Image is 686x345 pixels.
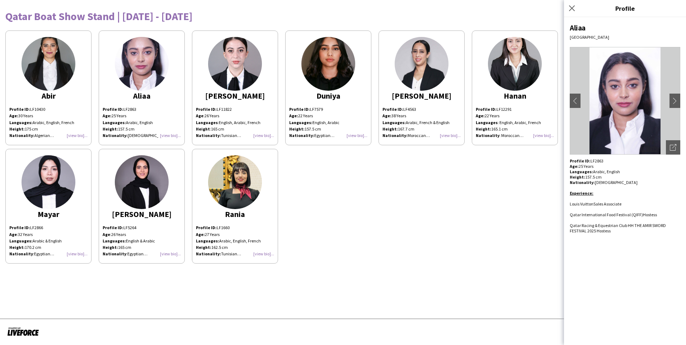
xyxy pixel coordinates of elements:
strong: Nationality: [196,251,221,256]
p: LF2863 [103,106,181,113]
li: Qatar Racing & Equestrian Club HH THE AMIR SWORD FESTIVAL 2025 Hostess [570,223,680,233]
span: : [9,232,18,237]
strong: Languages: [103,238,126,244]
b: Age [9,232,17,237]
p: 22 Years English, Arabic 157.5 cm Egyptian [289,113,367,139]
img: Powered by Liveforce [7,326,39,336]
strong: Nationality: [9,133,34,138]
img: thumb-fc3e0976-9115-4af5-98af-bfaaaaa2f1cd.jpg [22,37,75,91]
strong: Height: [382,126,398,132]
div: [PERSON_NAME] [382,93,461,99]
span: : [103,232,111,237]
span: : [196,126,211,132]
strong: Height: [289,126,305,132]
div: Aliaa [103,93,181,99]
strong: Nationality: [103,133,128,138]
strong: Languages: [382,120,406,125]
img: thumb-ae90b02f-0bb0-4213-b908-a8d1efd67100.jpg [208,155,262,209]
span: 26 Years [111,232,126,237]
b: Age: [476,113,485,118]
p: 30 Years Arabic, English, French 175 cm Algerian [9,113,88,139]
strong: Height: [196,245,211,250]
img: thumb-e3c10a19-f364-457c-bf96-69d5c6b3dafc.jpg [208,37,262,91]
strong: Profile ID: [103,107,123,112]
span: : [103,251,127,256]
strong: Profile ID: [9,225,30,230]
h3: Profile [564,4,686,13]
p: 38 Years Arabic, French & English 167.7 cm Moroccan [382,113,461,139]
p: 22 Years : English, Arabic, French 165.1 cm : Moroccan [476,113,554,139]
b: Age [103,232,110,237]
img: thumb-661f94ac5e77e.jpg [115,155,169,209]
strong: Age: [9,113,18,118]
div: Qatar Boat Show Stand | [DATE] - [DATE] [5,11,681,22]
p: LF5264 [103,225,181,231]
p: LF2863 [570,158,680,164]
strong: Languages: [289,120,313,125]
span: : [196,113,205,118]
span: 26 Years [205,113,219,118]
strong: Profile ID: [103,225,123,230]
div: Abir [9,93,88,99]
p: 27 Years Arabic, English, French 162.5 cm Tunisian [196,231,274,257]
b: Nationality [476,133,499,138]
strong: Height: [9,245,25,250]
b: Nationality [9,251,33,256]
p: LF1660 [196,225,274,231]
strong: Languages: [9,238,33,244]
div: [GEOGRAPHIC_DATA] [570,34,680,40]
span: : [9,251,34,256]
span: Hostess [643,212,657,217]
span: Louis Vuitton [570,201,593,207]
strong: Profile ID: [382,107,403,112]
p: LF10430 [9,106,88,113]
strong: Height: [103,245,118,250]
img: thumb-165579915162b17d6f24db5.jpg [115,37,169,91]
strong: Height: [103,126,118,132]
div: [PERSON_NAME] [103,211,181,217]
strong: Age: [289,113,298,118]
img: thumb-35d2da39-8be6-4824-85cb-2cf367f06589.png [22,155,75,209]
p: Arabic & English 170.2 cm [9,238,88,251]
b: Height [196,126,210,132]
span: Egyptian [34,251,54,256]
b: Languages [196,120,218,125]
strong: Profile ID: [570,158,591,164]
b: Languages [476,120,498,125]
strong: Profile ID: [196,107,217,112]
b: Nationality [103,251,126,256]
img: thumb-3f5721cb-bd9a-49c1-bd8d-44c4a3b8636f.jpg [301,37,355,91]
strong: Profile ID: [289,107,310,112]
div: Mayar [9,211,88,217]
p: 25 Years Arabic, English 157.5 cm [DEMOGRAPHIC_DATA] [570,164,680,185]
strong: Languages: [196,238,219,244]
strong: Age: [196,232,205,237]
img: Crew avatar or photo [570,47,680,155]
strong: Nationality: [570,180,595,185]
span: 32 Years [18,232,33,237]
span: : [196,120,219,125]
strong: Languages: [570,169,593,174]
strong: Height: [570,174,585,180]
strong: Profile ID: [196,225,217,230]
p: LF2866 [9,225,88,231]
div: Duniya [289,93,367,99]
b: Profile ID: [476,107,497,112]
p: LF7579 [289,106,367,113]
strong: Age: [103,113,112,118]
p: LF4563 [382,106,461,113]
span: English, Arabic, French [219,120,260,125]
p: English & Arabic 165 cm [103,238,181,251]
strong: Age: [382,113,391,118]
img: thumb-5b96b244-b851-4c83-a1a2-d1307e99b29f.jpg [488,37,542,91]
strong: Languages: [9,120,33,125]
span: 165 cm [211,126,224,132]
strong: Profile ID: [9,107,30,112]
p: LF12291 [476,106,554,113]
span: Qatar International Food Festival (QIFF) [570,212,643,217]
strong: Height: [9,126,25,132]
strong: Nationality: [382,133,408,138]
div: Hanan [476,93,554,99]
div: Aliaa [570,23,680,33]
span: Sales Associate [593,201,621,207]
